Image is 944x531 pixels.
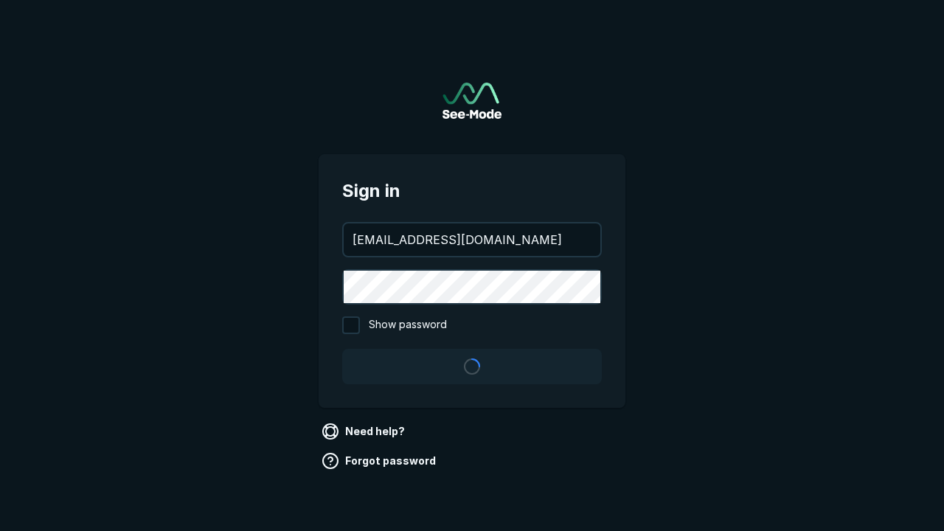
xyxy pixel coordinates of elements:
a: Go to sign in [442,83,502,119]
a: Forgot password [319,449,442,473]
img: See-Mode Logo [442,83,502,119]
span: Sign in [342,178,602,204]
input: your@email.com [344,223,600,256]
a: Need help? [319,420,411,443]
span: Show password [369,316,447,334]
